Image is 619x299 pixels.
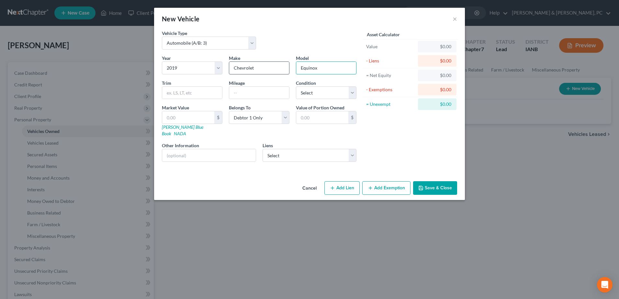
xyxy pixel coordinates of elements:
[597,277,613,293] div: Open Intercom Messenger
[162,87,222,99] input: ex. LS, LT, etc
[362,181,411,195] button: Add Exemption
[296,80,316,86] label: Condition
[174,131,186,136] a: NADA
[366,43,415,50] div: Value
[366,101,415,107] div: = Unexempt
[229,105,251,110] span: Belongs To
[423,43,451,50] div: $0.00
[453,15,457,23] button: ×
[214,111,222,124] div: $
[423,86,451,93] div: $0.00
[366,72,415,79] div: = Net Equity
[162,30,187,37] label: Vehicle Type
[162,104,189,111] label: Market Value
[366,58,415,64] div: - Liens
[413,181,457,195] button: Save & Close
[423,58,451,64] div: $0.00
[162,142,199,149] label: Other Information
[324,181,360,195] button: Add Lien
[229,87,289,99] input: --
[263,142,273,149] label: Liens
[162,124,203,136] a: [PERSON_NAME] Blue Book
[296,104,344,111] label: Value of Portion Owned
[296,111,348,124] input: 0.00
[162,14,199,23] div: New Vehicle
[229,80,245,86] label: Mileage
[296,55,309,61] label: Model
[229,62,289,74] input: ex. Nissan
[296,62,356,74] input: ex. Altima
[162,111,214,124] input: 0.00
[348,111,356,124] div: $
[423,101,451,107] div: $0.00
[423,72,451,79] div: $0.00
[367,31,400,38] label: Asset Calculator
[162,80,171,86] label: Trim
[297,182,322,195] button: Cancel
[162,55,171,61] label: Year
[162,149,256,161] input: (optional)
[366,86,415,93] div: - Exemptions
[229,55,240,61] span: Make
